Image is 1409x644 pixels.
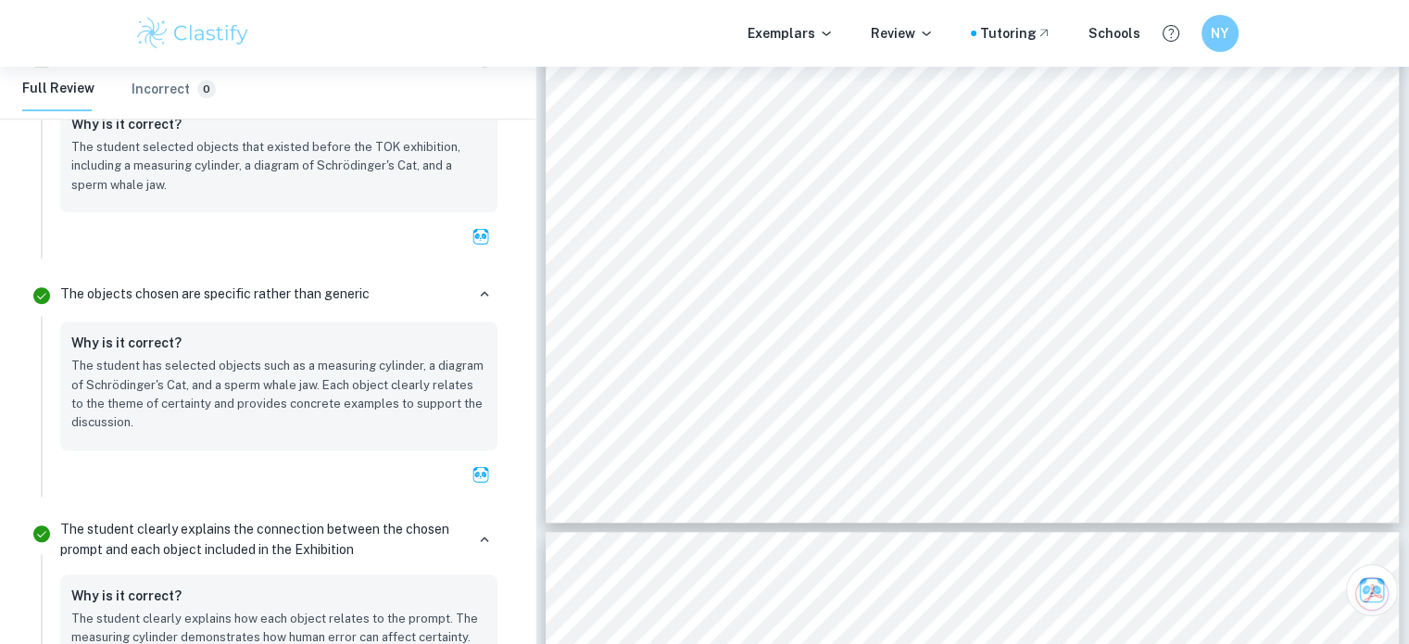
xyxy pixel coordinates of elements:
[690,194,1294,209] span: makes us wonder if repetition of a scientific method builds certainty, or merely creates
[648,152,1294,168] span: Yet there are many mistakes that could be made that will affect certainty. I can repeat the
[71,357,486,433] p: The student has selected objects such as a measuring cylinder, a diagram of Schrödinger's Cat, an...
[31,284,53,307] svg: Correct
[71,333,182,353] h6: Why is it correct?
[1346,564,1398,616] button: Ask Clai
[658,406,801,420] span: Image taken by myself
[648,51,1227,67] span: example of how human error can affect the level of certainty we have in something.
[648,277,1294,293] span: molecules of dihydrogen monoxide and therefore is over 10ml. That leads us to think that if
[60,519,464,560] p: The student clearly explains the connection between the chosen prompt and each object included in...
[648,256,1294,271] span: hundred percent sure that it is exactly 10 ml because maybe I poured in one too many
[134,15,252,52] img: Clastify logo
[197,82,216,96] span: 0
[472,465,490,484] img: clai.svg
[648,194,679,209] span: then
[648,319,1294,335] span: that we can truly say we are certain of something.This artifact shows that no matter how
[60,284,370,304] p: The objects chosen are specific rather than generic
[648,405,653,413] span: 1
[472,227,490,246] img: clai.svg
[648,453,657,469] span: 2
[71,138,486,195] p: The student selected objects that existed before the TOK exhibition, including a measuring cylind...
[648,110,1355,126] span: ‘know’ that when I see the [MEDICAL_DATA] in line with 10ml, that I have exactly 10 ml of the liquid
[648,89,1294,105] span: One first point to make is the certainty of the scale on the measuring cylinder. We seem to
[464,458,497,491] button: Ask Clai
[648,235,1294,251] span: certainty, because I may know that i have measured close to 10ml but I can never be one
[871,23,934,44] p: Review
[980,23,1051,44] a: Tutoring
[648,297,1294,313] span: there is no one hundred percent certainty then what is an acceptable amount of certainty
[748,23,834,44] p: Exemplars
[648,131,1294,146] span: or is solely based on my perspective. We also place trust in our senses to acquire certainty.
[648,172,1294,188] span: measurement again and again to try and be certain that it is 10ml I am measuring, but that
[464,220,497,253] button: Ask Clai
[1155,18,1187,49] button: Help and Feedback
[1209,23,1230,44] h6: NY
[1088,23,1140,44] a: Schools
[648,339,1294,355] span: certain we are with the tool we are using, there is always room for human error which can
[132,79,190,99] h6: Incorrect
[71,114,182,134] h6: Why is it correct?
[22,67,94,111] button: Full Review
[648,360,832,376] span: affect the certainty overall.
[31,523,53,545] svg: Correct
[648,214,1294,230] span: confidence in something. There is also an argument that there is no such thing as absolute
[648,586,911,601] span: To what extent is certainty attainable?
[71,586,182,606] h6: Why is it correct?
[1201,15,1239,52] button: NY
